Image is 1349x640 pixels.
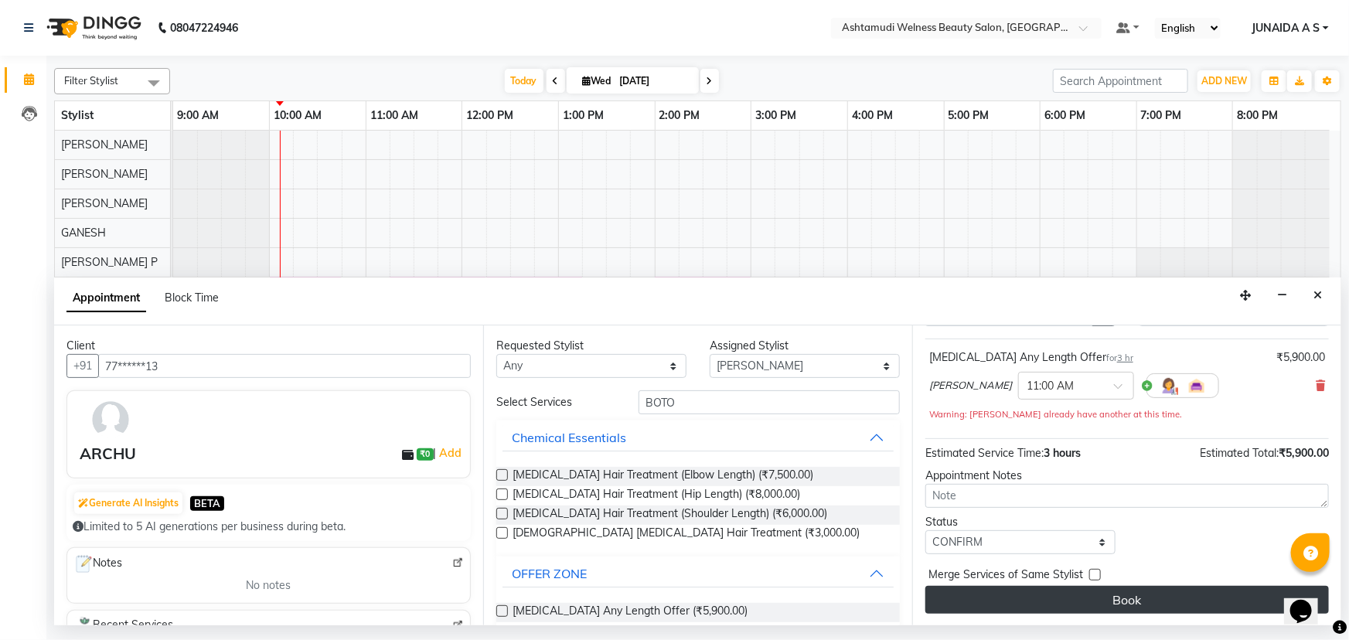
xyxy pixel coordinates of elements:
small: for [1106,352,1133,363]
a: Add [437,444,464,462]
div: ARCHU [80,442,136,465]
div: ₹5,900.00 [1276,349,1325,366]
span: [PERSON_NAME] [61,138,148,151]
img: logo [39,6,145,49]
input: 2025-09-03 [615,70,693,93]
small: Warning: [PERSON_NAME] already have another at this time. [929,409,1182,420]
div: OFFER ZONE [512,564,587,583]
span: | [434,444,464,462]
span: Notes [73,554,122,574]
span: Appointment [66,284,146,312]
span: JUNAIDA A S [1252,20,1320,36]
a: 2:00 PM [656,104,704,127]
b: 08047224946 [170,6,238,49]
span: Estimated Total: [1200,446,1279,460]
span: Today [505,69,543,93]
span: Estimated Service Time: [925,446,1044,460]
span: [MEDICAL_DATA] Any Length Offer (₹5,900.00) [513,603,748,622]
a: 1:00 PM [559,104,608,127]
img: Hairdresser.png [1160,376,1178,395]
span: ₹0 [417,448,433,461]
span: [PERSON_NAME] [61,167,148,181]
span: Merge Services of Same Stylist [928,567,1083,586]
a: 10:00 AM [270,104,325,127]
span: [MEDICAL_DATA] Hair Treatment (Elbow Length) (₹7,500.00) [513,467,813,486]
div: Limited to 5 AI generations per business during beta. [73,519,465,535]
div: Status [925,514,1116,530]
span: 3 hours [1044,446,1081,460]
button: Chemical Essentials [502,424,894,451]
span: [DEMOGRAPHIC_DATA] [MEDICAL_DATA] Hair Treatment (₹3,000.00) [513,525,860,544]
button: ADD NEW [1197,70,1251,92]
button: Book [925,586,1329,614]
a: 9:00 AM [173,104,223,127]
button: Generate AI Insights [74,492,182,514]
img: Interior.png [1187,376,1206,395]
span: BETA [190,496,224,511]
span: Block Time [165,291,219,305]
input: Search Appointment [1053,69,1188,93]
img: avatar [88,397,133,442]
span: [PERSON_NAME] P [61,255,158,269]
span: [PERSON_NAME] [929,378,1012,393]
a: 6:00 PM [1041,104,1089,127]
a: 8:00 PM [1233,104,1282,127]
input: Search by service name [639,390,900,414]
button: OFFER ZONE [502,560,894,587]
span: [PERSON_NAME] [61,196,148,210]
input: Search by Name/Mobile/Email/Code [98,354,471,378]
a: 5:00 PM [945,104,993,127]
button: +91 [66,354,99,378]
div: Select Services [485,394,627,410]
span: [MEDICAL_DATA] Hair Treatment (Hip Length) (₹8,000.00) [513,486,800,506]
span: [MEDICAL_DATA] Hair Treatment (Shoulder Length) (₹6,000.00) [513,506,827,525]
button: Close [1306,284,1329,308]
div: [MEDICAL_DATA] Any Length Offer [929,349,1133,366]
span: No notes [246,577,291,594]
a: 3:00 PM [751,104,800,127]
span: Recent Services [73,617,173,635]
span: ADD NEW [1201,75,1247,87]
div: Chemical Essentials [512,428,626,447]
span: Stylist [61,108,94,122]
div: Assigned Stylist [710,338,900,354]
span: Filter Stylist [64,74,118,87]
a: 12:00 PM [462,104,517,127]
div: Appointment Notes [925,468,1329,484]
iframe: chat widget [1284,578,1334,625]
span: Wed [579,75,615,87]
a: 11:00 AM [366,104,422,127]
a: 7:00 PM [1137,104,1186,127]
span: 3 hr [1117,352,1133,363]
span: ₹5,900.00 [1279,446,1329,460]
div: Requested Stylist [496,338,686,354]
a: 4:00 PM [848,104,897,127]
span: GANESH [61,226,106,240]
div: Client [66,338,471,354]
